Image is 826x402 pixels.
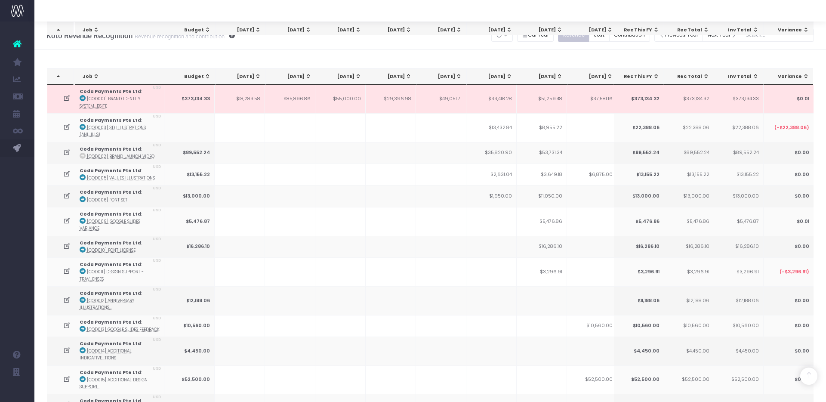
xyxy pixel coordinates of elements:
th: Sep 24: activate to sort column ascending [467,68,517,85]
div: [DATE] [223,73,261,80]
td: $11,188.06 [613,286,664,315]
td: $3,296.91 [663,257,714,286]
td: $13,000.00 [613,185,664,207]
th: Sep 24: activate to sort column ascending [467,22,517,38]
td: $22,388.06 [713,113,763,142]
td: $52,500.00 [164,365,215,394]
td: $3,296.91 [713,257,763,286]
td: : [75,337,164,365]
th: Aug 24: activate to sort column ascending [416,68,467,85]
strong: Coda Payments Pte Ltd [80,117,141,124]
th: Nov 24: activate to sort column ascending [567,68,618,85]
td: $3,296.91 [517,257,567,286]
td: $16,286.10 [164,236,215,257]
td: : [75,113,164,142]
td: $13,155.22 [164,164,215,185]
td: $12,188.06 [663,286,714,315]
td: $89,552.24 [613,142,664,164]
th: : activate to sort column descending [47,22,74,38]
td: $0.00 [763,164,814,185]
strong: Coda Payments Pte Ltd [80,146,141,152]
span: USD [153,394,161,400]
div: Job [83,73,162,80]
div: Budget [173,27,211,34]
th: Job: activate to sort column ascending [75,68,166,85]
td: : [75,365,164,394]
td: $10,560.00 [164,315,215,337]
th: Inv Total: activate to sort column ascending [713,22,764,38]
div: Inv Total [721,73,759,80]
td: $89,552.24 [164,142,215,164]
th: May 24: activate to sort column ascending [266,68,316,85]
td: $5,476.86 [613,207,664,236]
td: $29,396.98 [366,85,416,113]
td: $1,950.00 [466,185,517,207]
strong: Coda Payments Pte Ltd [80,167,141,174]
td: $89,552.24 [663,142,714,164]
th: Job: activate to sort column ascending [75,22,166,38]
strong: Coda Payments Pte Ltd [80,88,141,95]
td: $5,476.86 [663,207,714,236]
span: (-$3,296.91) [779,269,809,275]
div: [DATE] [424,27,462,34]
div: [DATE] [324,27,362,34]
td: $10,560.00 [613,315,664,337]
td: $3,296.91 [613,257,664,286]
td: $0.00 [763,286,814,315]
td: $33,418.28 [466,85,517,113]
th: Budget: activate to sort column ascending [165,22,216,38]
span: USD [153,315,161,322]
div: [DATE] [374,73,412,80]
td: : [75,164,164,185]
span: USD [153,207,161,213]
abbr: [COD012] Anniversary Illustrations [80,298,134,310]
th: Variance: activate to sort column ascending [763,22,814,38]
div: [DATE] [525,27,563,34]
td: $5,476.87 [164,207,215,236]
strong: Coda Payments Pte Ltd [80,340,141,347]
strong: Coda Payments Pte Ltd [80,240,141,246]
abbr: [COD002] Brand Launch Video [87,154,154,159]
abbr: [COD014] Additional Indicative Applications [80,348,132,361]
th: Budget: activate to sort column ascending [165,68,216,85]
td: $13,155.22 [663,164,714,185]
abbr: [COD010] Font License [87,247,136,253]
td: $5,476.87 [713,207,763,236]
strong: Coda Payments Pte Ltd [80,290,141,297]
th: : activate to sort column descending [47,68,74,85]
div: Rec This FY [622,73,660,80]
td: $373,134.32 [613,85,664,113]
td: $373,134.33 [164,85,215,113]
td: : [75,257,164,286]
span: USD [153,114,161,120]
td: $5,476.86 [517,207,567,236]
td: $4,450.00 [613,337,664,365]
th: Oct 24: activate to sort column ascending [517,22,567,38]
div: Job [83,27,162,34]
div: Budget [173,73,211,80]
th: Jul 24: activate to sort column ascending [366,22,416,38]
td: $11,050.00 [517,185,567,207]
td: $55,000.00 [315,85,366,113]
td: $52,500.00 [613,365,664,394]
th: Inv Total: activate to sort column ascending [713,68,764,85]
td: $52,500.00 [567,365,617,394]
td: $89,552.24 [713,142,763,164]
th: Oct 24: activate to sort column ascending [517,68,567,85]
td: $51,259.48 [517,85,567,113]
span: USD [153,142,161,148]
td: $0.00 [763,315,814,337]
td: $6,875.00 [567,164,617,185]
td: $2,631.04 [466,164,517,185]
td: $4,450.00 [164,337,215,365]
strong: Coda Payments Pte Ltd [80,189,141,195]
th: Jun 24: activate to sort column ascending [316,22,367,38]
div: Inv Total [721,27,759,34]
th: Aug 24: activate to sort column ascending [416,22,467,38]
img: images/default_profile_image.png [11,385,24,398]
th: May 24: activate to sort column ascending [266,22,316,38]
strong: Coda Payments Pte Ltd [80,319,141,325]
td: $0.01 [763,85,814,113]
div: [DATE] [424,73,462,80]
td: : [75,185,164,207]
